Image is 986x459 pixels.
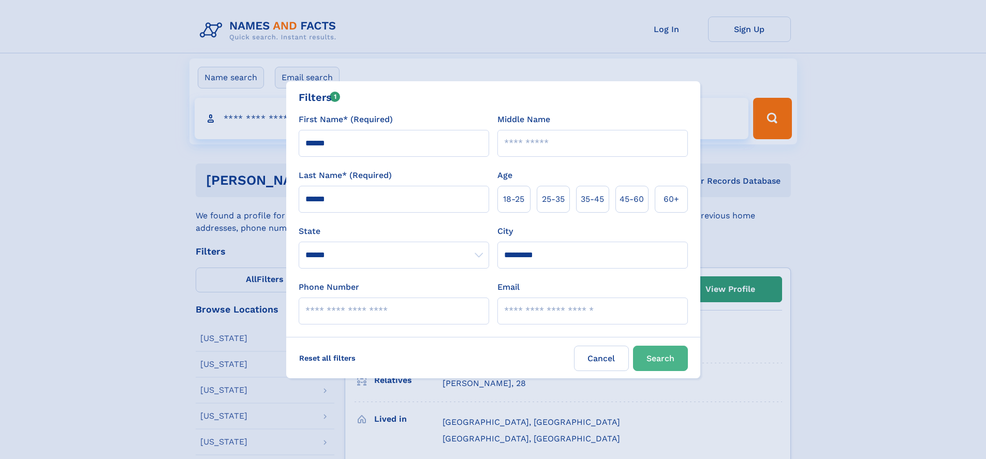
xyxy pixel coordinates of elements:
[497,225,513,238] label: City
[299,169,392,182] label: Last Name* (Required)
[292,346,362,371] label: Reset all filters
[581,193,604,205] span: 35‑45
[299,113,393,126] label: First Name* (Required)
[299,225,489,238] label: State
[503,193,524,205] span: 18‑25
[574,346,629,371] label: Cancel
[497,169,512,182] label: Age
[542,193,565,205] span: 25‑35
[497,113,550,126] label: Middle Name
[633,346,688,371] button: Search
[299,281,359,293] label: Phone Number
[664,193,679,205] span: 60+
[299,90,341,105] div: Filters
[620,193,644,205] span: 45‑60
[497,281,520,293] label: Email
